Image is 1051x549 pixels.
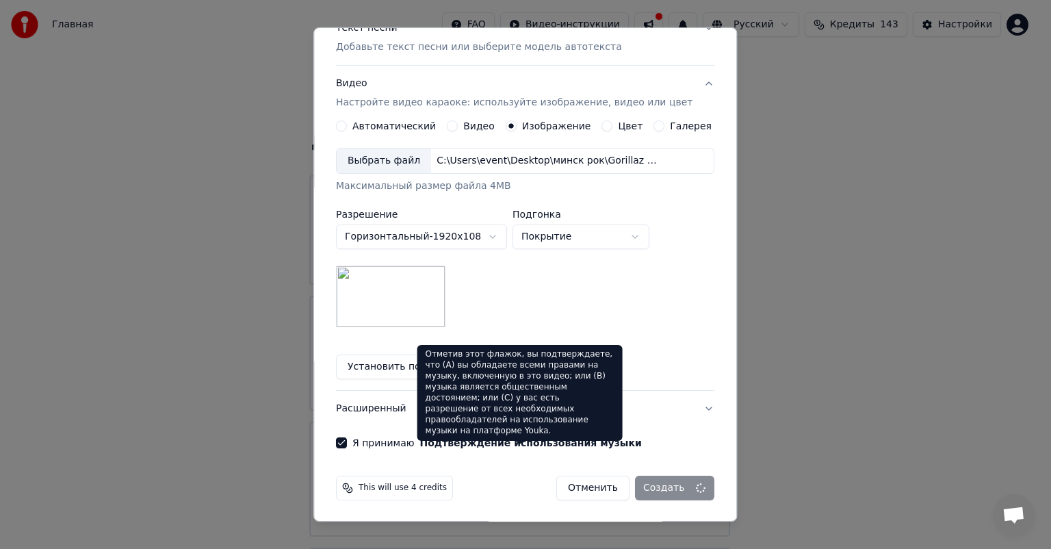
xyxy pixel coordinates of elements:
label: Я принимаю [352,438,642,448]
button: Расширенный [336,391,714,426]
div: ВидеоНастройте видео караоке: используйте изображение, видео или цвет [336,120,714,390]
label: Цвет [619,121,643,131]
div: Текст песни [336,21,398,35]
button: Я принимаю [420,438,642,448]
button: Текст песниДобавьте текст песни или выберите модель автотекста [336,10,714,65]
label: Автоматический [352,121,436,131]
label: Разрешение [336,209,507,219]
div: C:\Users\event\Desktop\минск рок\Gorillaz - Feel Good Inc..png [431,154,664,168]
button: Установить по умолчанию [336,355,492,379]
span: This will use 4 credits [359,483,447,494]
label: Изображение [522,121,591,131]
label: Подгонка [512,209,649,219]
label: Видео [463,121,495,131]
div: Видео [336,77,692,110]
label: Галерея [671,121,712,131]
div: Максимальный размер файла 4MB [336,179,714,193]
div: Выбрать файл [337,149,431,173]
button: Отменить [556,476,630,500]
p: Настройте видео караоке: используйте изображение, видео или цвет [336,96,692,110]
button: ВидеоНастройте видео караоке: используйте изображение, видео или цвет [336,66,714,120]
div: Отметив этот флажок, вы подтверждаете, что (A) вы обладаете всеми правами на музыку, включенную в... [417,345,623,441]
p: Добавьте текст песни или выберите модель автотекста [336,40,622,54]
